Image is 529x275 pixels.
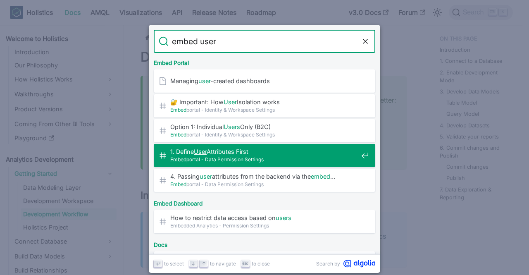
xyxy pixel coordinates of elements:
[343,260,375,268] svg: Algolia
[360,36,370,46] button: Clear the query
[170,156,186,163] mark: Embed
[190,261,196,267] svg: Arrow down
[170,180,358,188] span: portal - Data Permission Settings
[311,173,330,180] mark: embed
[170,77,358,85] span: Managing -created dashboards
[152,235,377,251] div: Docs
[154,144,375,167] a: 1. DefineUserAttributes First​Embedportal - Data Permission Settings
[224,123,240,130] mark: Users
[200,173,212,180] mark: user
[224,98,237,105] mark: User
[170,98,358,106] span: 🔐 Important: How Isolation works​
[154,94,375,117] a: 🔐 Important: HowUserIsolation works​Embedportal - Identity & Workspace Settings
[170,155,358,163] span: portal - Data Permission Settings
[170,172,358,180] span: 4. Passing attributes from the backend via the …
[170,214,358,222] span: How to restrict data access based on ​
[152,53,377,69] div: Embed Portal
[170,131,358,139] span: portal - Identity & Workspace Settings
[276,214,291,221] mark: users
[316,260,375,268] a: Search byAlgolia
[152,194,377,210] div: Embed Dashboard
[154,119,375,142] a: Option 1: IndividualUsersOnly (B2C)​Embedportal - Identity & Workspace Settings
[154,169,375,192] a: 4. Passinguserattributes from the backend via theembed…Embedportal - Data Permission Settings
[201,261,207,267] svg: Arrow up
[164,260,184,268] span: to select
[198,77,210,84] mark: user
[170,123,358,131] span: Option 1: Individual Only (B2C)​
[170,106,358,114] span: portal - Identity & Workspace Settings
[252,260,270,268] span: to close
[316,260,340,268] span: Search by
[154,251,375,275] a: ❌Userscannot share their data explorationEmbedportal - Shared workspace
[170,148,358,155] span: 1. Define Attributes First​
[194,148,207,155] mark: User
[169,30,360,53] input: Search docs
[170,222,358,230] span: Embedded Analytics - Permission Settings
[155,261,161,267] svg: Enter key
[154,210,375,233] a: How to restrict data access based onusers​Embedded Analytics - Permission Settings
[170,181,186,187] mark: Embed
[242,261,248,267] svg: Escape key
[170,107,186,113] mark: Embed
[154,69,375,93] a: Managinguser-created dashboards
[210,260,236,268] span: to navigate
[170,132,186,138] mark: Embed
